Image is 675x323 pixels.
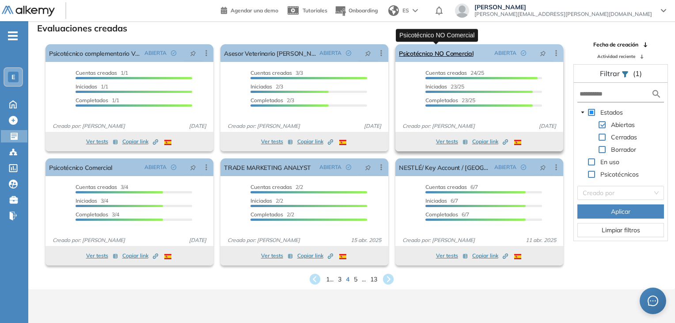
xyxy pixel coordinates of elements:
[122,250,158,261] button: Copiar link
[76,211,119,218] span: 3/4
[600,69,622,78] span: Filtrar
[76,97,108,104] span: Completados
[472,136,508,147] button: Copiar link
[600,158,619,166] span: En uso
[349,7,378,14] span: Onboarding
[388,5,399,16] img: world
[297,138,333,146] span: Copiar link
[8,35,18,37] i: -
[186,236,210,244] span: [DATE]
[514,254,521,259] img: ESP
[261,136,293,147] button: Ver tests
[609,132,639,142] span: Cerradas
[472,138,508,146] span: Copiar link
[494,163,516,171] span: ABIERTA
[609,119,637,130] span: Abiertas
[425,97,475,104] span: 23/25
[76,69,117,76] span: Cuentas creadas
[250,184,303,190] span: 2/2
[250,211,294,218] span: 2/2
[326,275,334,284] span: 1 ...
[593,41,638,49] span: Fecha de creación
[514,140,521,145] img: ESP
[250,197,283,204] span: 2/2
[76,83,108,90] span: 1/1
[425,83,447,90] span: Iniciadas
[358,46,378,60] button: pushpin
[436,136,468,147] button: Ver tests
[164,140,171,145] img: ESP
[425,211,458,218] span: Completados
[347,236,385,244] span: 15 abr. 2025
[436,250,468,261] button: Ver tests
[577,204,664,219] button: Aplicar
[339,254,346,259] img: ESP
[171,165,176,170] span: check-circle
[611,133,637,141] span: Cerradas
[521,50,526,56] span: check-circle
[651,88,662,100] img: search icon
[599,169,641,180] span: Psicotécnicos
[37,23,127,34] h3: Evaluaciones creadas
[399,236,478,244] span: Creado por: [PERSON_NAME]
[190,50,196,57] span: pushpin
[425,69,467,76] span: Cuentas creadas
[602,225,640,235] span: Limpiar filtros
[250,184,292,190] span: Cuentas creadas
[76,69,128,76] span: 1/1
[250,69,292,76] span: Cuentas creadas
[49,236,129,244] span: Creado por: [PERSON_NAME]
[76,83,97,90] span: Iniciadas
[599,107,625,118] span: Estados
[354,275,357,284] span: 5
[365,164,371,171] span: pushpin
[86,250,118,261] button: Ver tests
[76,97,119,104] span: 1/1
[250,97,294,104] span: 2/3
[221,4,278,15] a: Agendar una demo
[171,50,176,56] span: check-circle
[76,197,108,204] span: 3/4
[522,236,560,244] span: 11 abr. 2025
[358,160,378,174] button: pushpin
[648,296,658,306] span: message
[472,250,508,261] button: Copiar link
[86,136,118,147] button: Ver tests
[599,157,621,167] span: En uso
[346,275,349,284] span: 4
[600,108,623,116] span: Estados
[399,158,491,176] a: NESTLÉ/ Key Account / [GEOGRAPHIC_DATA]
[362,275,366,284] span: ...
[250,83,283,90] span: 2/3
[122,138,158,146] span: Copiar link
[144,163,167,171] span: ABIERTA
[76,197,97,204] span: Iniciadas
[297,250,333,261] button: Copiar link
[76,184,128,190] span: 3/4
[472,252,508,260] span: Copiar link
[425,197,458,204] span: 6/7
[474,4,652,11] span: [PERSON_NAME]
[425,83,464,90] span: 23/25
[224,236,303,244] span: Creado por: [PERSON_NAME]
[474,11,652,18] span: [PERSON_NAME][EMAIL_ADDRESS][PERSON_NAME][DOMAIN_NAME]
[370,275,377,284] span: 13
[577,223,664,237] button: Limpiar filtros
[425,97,458,104] span: Completados
[224,122,303,130] span: Creado por: [PERSON_NAME]
[250,69,303,76] span: 3/3
[261,250,293,261] button: Ver tests
[2,6,55,17] img: Logo
[122,136,158,147] button: Copiar link
[319,163,341,171] span: ABIERTA
[334,1,378,20] button: Onboarding
[360,122,385,130] span: [DATE]
[190,164,196,171] span: pushpin
[533,46,553,60] button: pushpin
[164,254,171,259] img: ESP
[425,197,447,204] span: Iniciadas
[76,184,117,190] span: Cuentas creadas
[399,122,478,130] span: Creado por: [PERSON_NAME]
[319,49,341,57] span: ABIERTA
[399,44,473,62] a: Psicotécnico NO Comercial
